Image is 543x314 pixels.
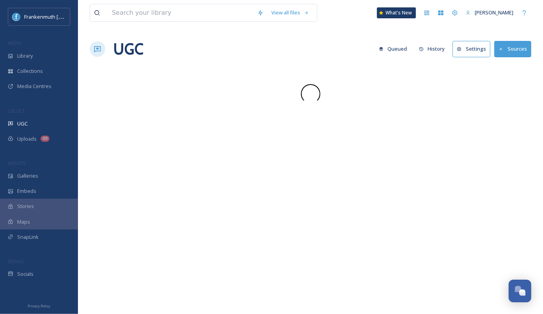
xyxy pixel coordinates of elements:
[113,37,143,61] a: UGC
[375,41,415,56] a: Queued
[17,67,43,75] span: Collections
[415,41,449,56] button: History
[24,13,83,20] span: Frankenmuth [US_STATE]
[17,203,34,210] span: Stories
[12,13,20,21] img: Social%20Media%20PFP%202025.jpg
[17,172,38,180] span: Galleries
[375,41,411,56] button: Queued
[17,120,28,127] span: UGC
[267,5,313,20] a: View all files
[453,41,494,57] a: Settings
[453,41,490,57] button: Settings
[28,303,50,309] span: Privacy Policy
[17,83,51,90] span: Media Centres
[17,233,39,241] span: SnapLink
[8,40,21,46] span: MEDIA
[8,108,25,114] span: COLLECT
[17,270,34,278] span: Socials
[8,160,26,166] span: WIDGETS
[462,5,517,20] a: [PERSON_NAME]
[17,135,37,143] span: Uploads
[509,280,531,302] button: Open Chat
[8,258,23,264] span: SOCIALS
[475,9,513,16] span: [PERSON_NAME]
[17,218,30,226] span: Maps
[17,52,33,60] span: Library
[415,41,453,56] a: History
[28,301,50,310] a: Privacy Policy
[494,41,531,57] button: Sources
[377,7,416,18] a: What's New
[108,4,253,21] input: Search your library
[17,187,36,195] span: Embeds
[41,136,50,142] div: 40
